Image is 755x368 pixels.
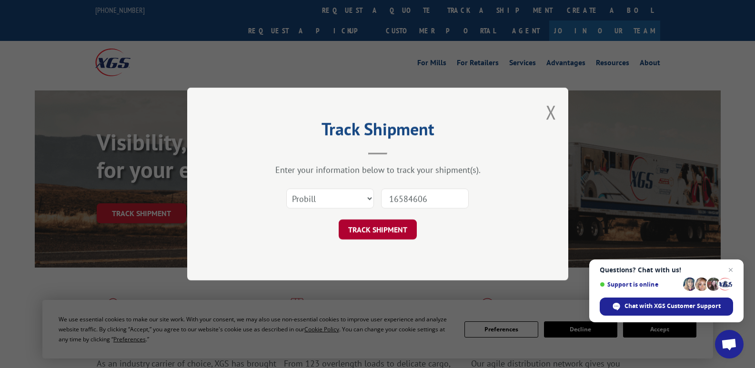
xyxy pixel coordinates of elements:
span: Questions? Chat with us! [600,266,733,274]
span: Chat with XGS Customer Support [624,302,721,310]
div: Enter your information below to track your shipment(s). [235,164,521,175]
div: Chat with XGS Customer Support [600,298,733,316]
span: Support is online [600,281,680,288]
input: Number(s) [381,189,469,209]
div: Open chat [715,330,744,358]
button: Close modal [546,99,556,125]
button: TRACK SHIPMENT [339,219,417,239]
span: Close chat [725,264,736,276]
h2: Track Shipment [235,122,521,140]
